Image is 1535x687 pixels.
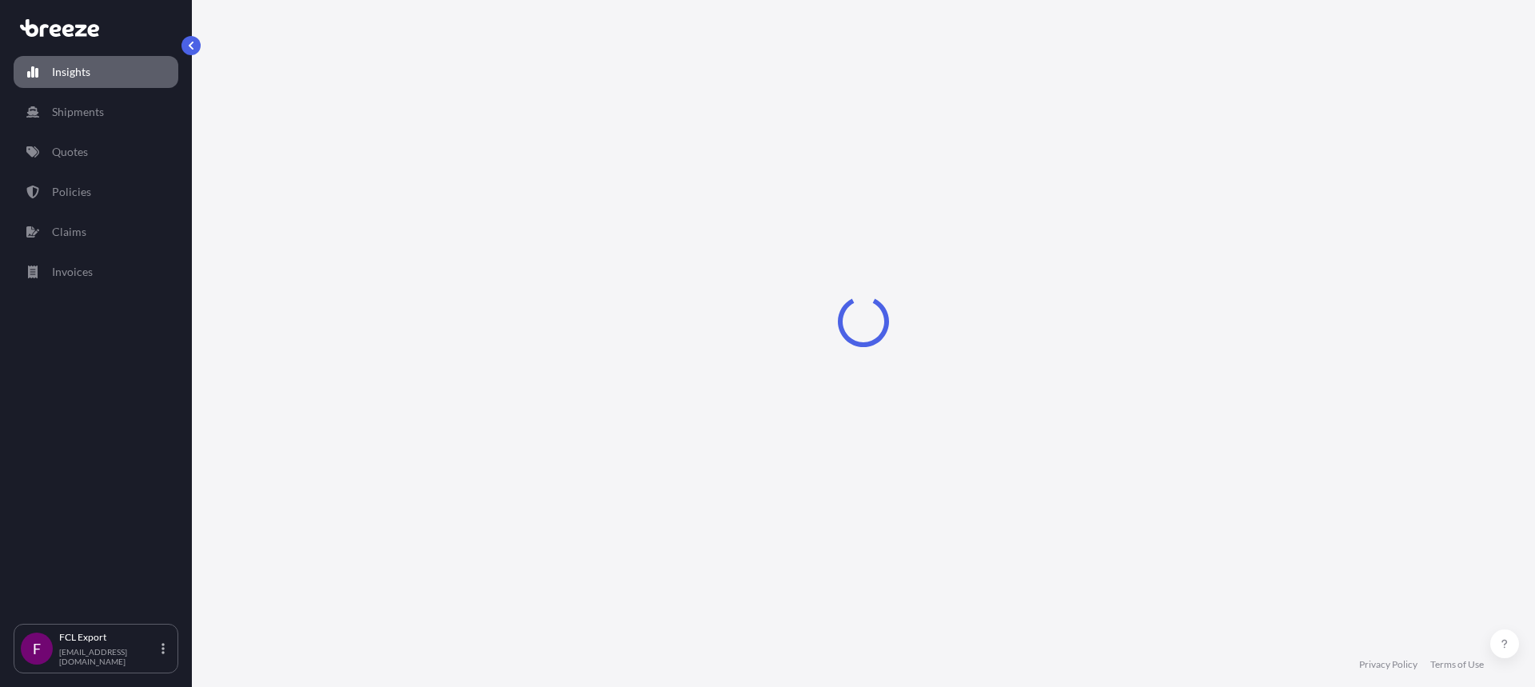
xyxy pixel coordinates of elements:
[14,176,178,208] a: Policies
[52,104,104,120] p: Shipments
[14,96,178,128] a: Shipments
[1359,658,1417,671] a: Privacy Policy
[52,264,93,280] p: Invoices
[52,184,91,200] p: Policies
[59,647,158,666] p: [EMAIL_ADDRESS][DOMAIN_NAME]
[52,64,90,80] p: Insights
[52,224,86,240] p: Claims
[14,56,178,88] a: Insights
[14,136,178,168] a: Quotes
[33,641,41,657] span: F
[14,216,178,248] a: Claims
[14,256,178,288] a: Invoices
[1430,658,1484,671] a: Terms of Use
[52,144,88,160] p: Quotes
[59,631,158,644] p: FCL Export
